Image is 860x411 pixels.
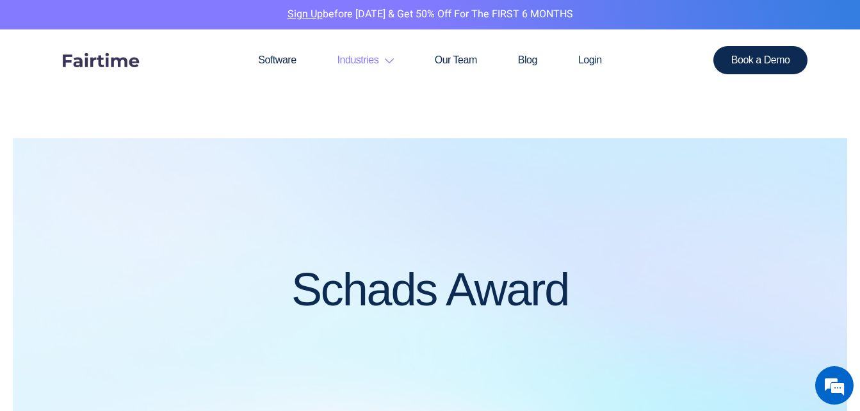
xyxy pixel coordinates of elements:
a: Sign Up [288,6,323,22]
span: Book a Demo [731,55,790,65]
a: Industries [317,29,414,91]
h1: Schads Award [291,264,569,315]
a: Our Team [414,29,498,91]
a: Login [558,29,622,91]
a: Blog [498,29,558,91]
p: before [DATE] & Get 50% Off for the FIRST 6 MONTHS [10,6,850,23]
a: Book a Demo [713,46,808,74]
a: Software [238,29,316,91]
